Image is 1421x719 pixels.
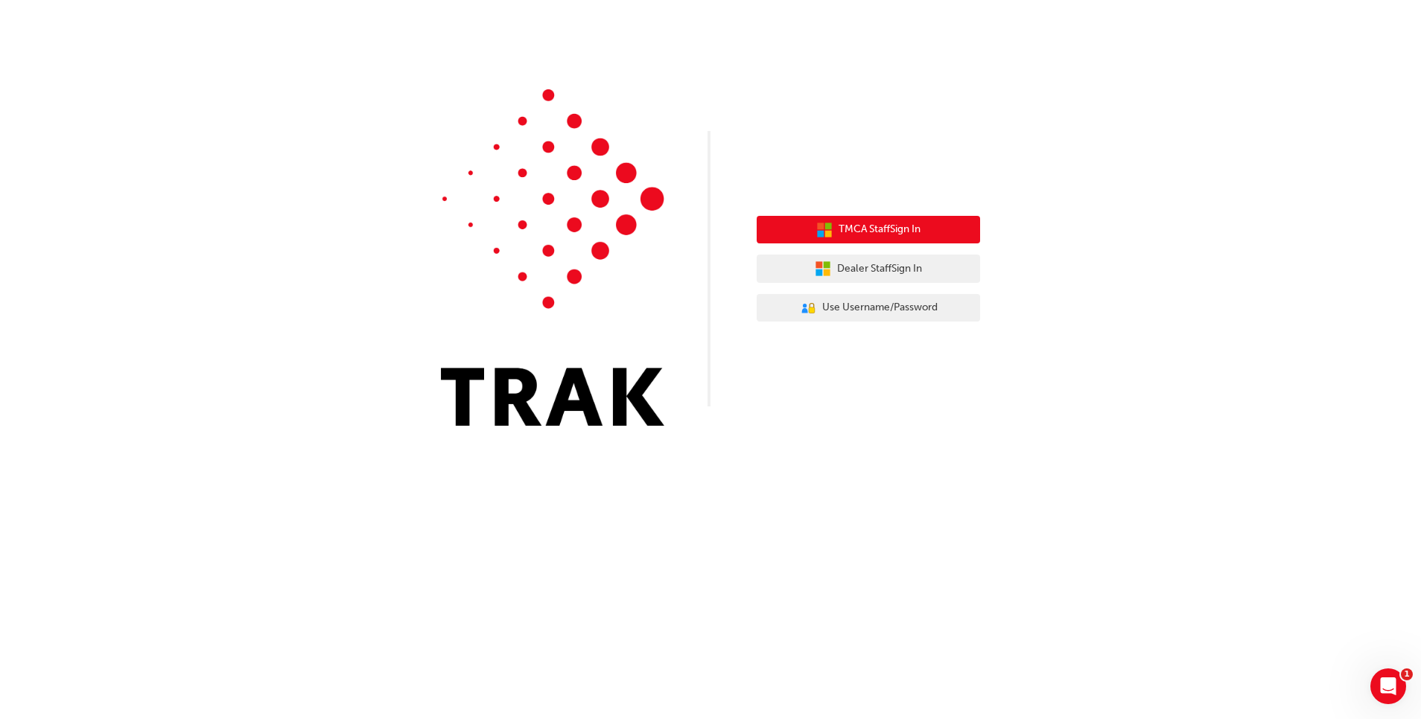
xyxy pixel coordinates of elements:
[837,261,922,278] span: Dealer Staff Sign In
[822,299,938,316] span: Use Username/Password
[757,255,980,283] button: Dealer StaffSign In
[1370,668,1406,704] iframe: Intercom live chat
[757,216,980,244] button: TMCA StaffSign In
[839,221,921,238] span: TMCA Staff Sign In
[757,294,980,322] button: Use Username/Password
[441,89,664,426] img: Trak
[1401,668,1413,680] span: 1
